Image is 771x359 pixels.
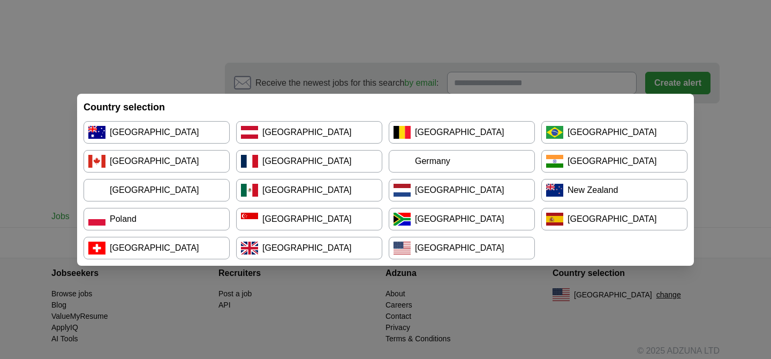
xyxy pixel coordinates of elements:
a: [GEOGRAPHIC_DATA] [84,150,230,173]
a: [GEOGRAPHIC_DATA] [541,208,687,230]
a: [GEOGRAPHIC_DATA] [236,179,382,201]
a: [GEOGRAPHIC_DATA] [236,150,382,173]
a: [GEOGRAPHIC_DATA] [389,179,535,201]
a: New Zealand [541,179,687,201]
a: [GEOGRAPHIC_DATA] [389,121,535,144]
a: [GEOGRAPHIC_DATA] [236,208,382,230]
a: [GEOGRAPHIC_DATA] [236,237,382,259]
a: [GEOGRAPHIC_DATA] [84,121,230,144]
a: [GEOGRAPHIC_DATA] [84,179,230,201]
a: [GEOGRAPHIC_DATA] [389,208,535,230]
a: [GEOGRAPHIC_DATA] [389,237,535,259]
a: Poland [84,208,230,230]
a: [GEOGRAPHIC_DATA] [84,237,230,259]
a: [GEOGRAPHIC_DATA] [541,150,687,173]
a: Germany [389,150,535,173]
a: [GEOGRAPHIC_DATA] [236,121,382,144]
h4: Country selection [84,100,687,115]
a: [GEOGRAPHIC_DATA] [541,121,687,144]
